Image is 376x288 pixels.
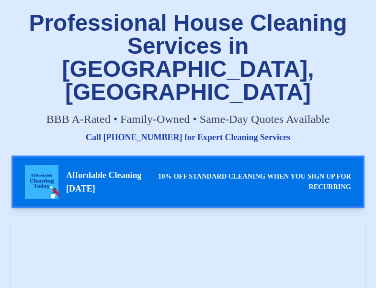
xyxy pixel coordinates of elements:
span: Affordable Cleaning [DATE] [66,168,150,195]
p: BBB A-Rated • Family-Owned • Same-Day Quotes Available [11,111,365,127]
p: Call [PHONE_NUMBER] for Expert Cleaning Services [11,131,365,144]
img: ACT Logo [25,165,58,199]
p: 10% OFF STANDARD CLEANING WHEN YOU SIGN UP FOR RECURRING [150,171,351,192]
h1: Professional House Cleaning Services in [GEOGRAPHIC_DATA], [GEOGRAPHIC_DATA] [11,12,365,104]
